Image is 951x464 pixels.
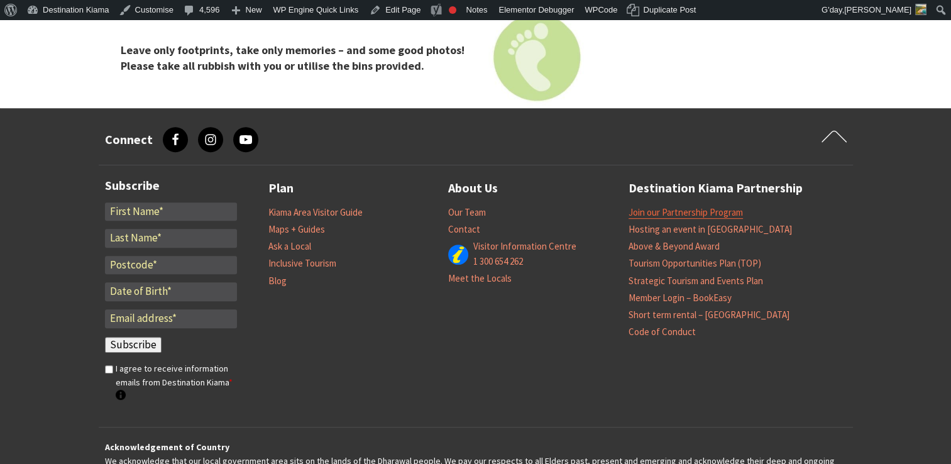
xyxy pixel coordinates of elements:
[448,223,480,236] a: Contact
[121,43,465,73] strong: Leave only footprints, take only memories – and some good photos! Please take all rubbish with yo...
[116,362,237,404] label: I agree to receive information emails from Destination Kiama
[105,282,237,301] input: Date of Birth*
[105,202,237,221] input: First Name*
[268,178,294,199] a: Plan
[105,132,153,147] h3: Connect
[268,206,363,219] a: Kiama Area Visitor Guide
[448,178,498,199] a: About Us
[473,255,523,268] a: 1 300 654 262
[629,292,732,304] a: Member Login – BookEasy
[629,275,763,287] a: Strategic Tourism and Events Plan
[629,309,789,338] a: Short term rental – [GEOGRAPHIC_DATA] Code of Conduct
[268,223,325,236] a: Maps + Guides
[448,206,486,219] a: Our Team
[268,257,336,270] a: Inclusive Tourism
[844,5,911,14] span: [PERSON_NAME]
[629,223,792,236] a: Hosting an event in [GEOGRAPHIC_DATA]
[629,257,761,270] a: Tourism Opportunities Plan (TOP)
[629,178,803,199] a: Destination Kiama Partnership
[268,275,287,287] a: Blog
[629,240,720,253] a: Above & Beyond Award
[448,272,512,285] a: Meet the Locals
[105,178,237,193] h3: Subscribe
[105,256,237,275] input: Postcode*
[449,6,456,14] div: Focus keyphrase not set
[105,337,162,353] input: Subscribe
[105,441,229,453] strong: Acknowledgement of Country
[105,309,237,328] input: Email address*
[629,206,743,219] a: Join our Partnership Program
[473,240,576,253] a: Visitor Information Centre
[105,229,237,248] input: Last Name*
[268,240,311,253] a: Ask a Local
